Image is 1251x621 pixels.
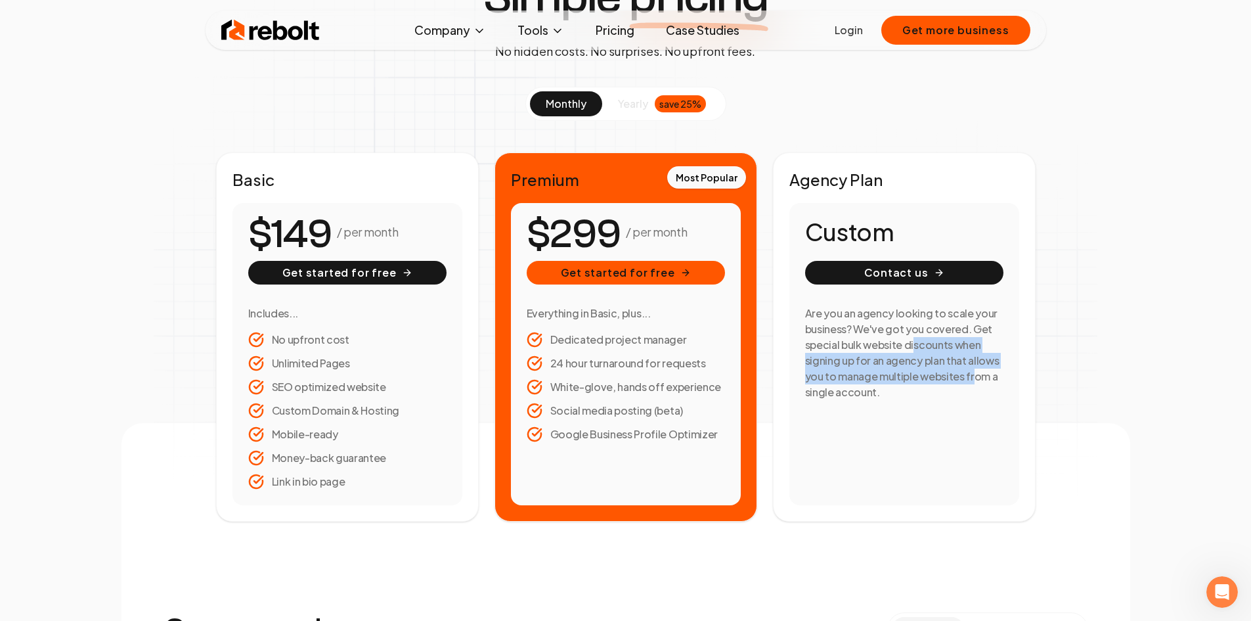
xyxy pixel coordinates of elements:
li: Link in bio page [248,474,447,490]
li: 24 hour turnaround for requests [527,356,725,371]
img: Rebolt Logo [221,17,320,43]
button: yearlysave 25% [602,91,722,116]
a: Case Studies [655,17,750,43]
li: Social media posting (beta) [527,403,725,419]
li: Money-back guarantee [248,450,447,466]
button: Get started for free [248,261,447,285]
button: Get more business [881,16,1030,45]
li: Custom Domain & Hosting [248,403,447,419]
button: monthly [530,91,602,116]
button: Contact us [805,261,1003,285]
li: White-glove, hands off experience [527,379,725,395]
iframe: Intercom live chat [1206,576,1238,608]
p: / per month [626,223,687,241]
h2: Premium [511,169,741,190]
h1: Custom [805,219,1003,245]
div: Most Popular [667,166,746,189]
li: Unlimited Pages [248,356,447,371]
p: No hidden costs. No surprises. No upfront fees. [495,42,755,60]
span: monthly [546,97,586,110]
h2: Basic [232,169,462,190]
h3: Are you an agency looking to scale your business? We've got you covered. Get special bulk website... [805,306,1003,400]
number-flow-react: $299 [527,205,621,264]
button: Get started for free [527,261,725,285]
button: Tools [507,17,575,43]
number-flow-react: $149 [248,205,332,264]
span: yearly [618,96,648,112]
li: SEO optimized website [248,379,447,395]
button: Company [404,17,496,43]
a: Login [835,22,863,38]
li: Dedicated project manager [527,332,725,348]
a: Pricing [585,17,645,43]
h2: Agency Plan [789,169,1019,190]
p: / per month [337,223,398,241]
li: No upfront cost [248,332,447,348]
div: save 25% [655,95,706,112]
h3: Everything in Basic, plus... [527,306,725,321]
h3: Includes... [248,306,447,321]
li: Google Business Profile Optimizer [527,426,725,442]
li: Mobile-ready [248,426,447,442]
